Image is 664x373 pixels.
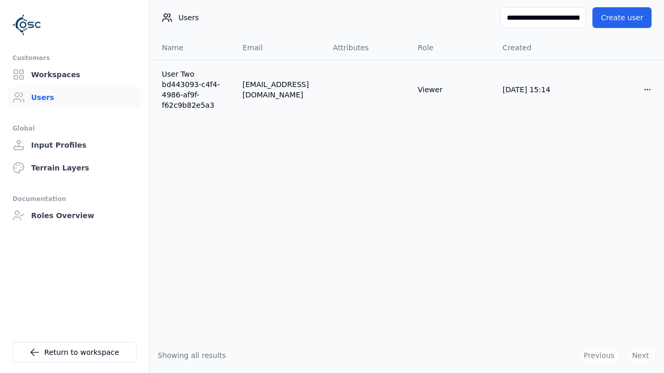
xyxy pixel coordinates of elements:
div: Viewer [418,84,486,95]
a: User Two bd443093-c4f4-4986-af9f-f62c9b82e5a3 [162,69,226,110]
th: Created [494,35,579,60]
button: Create user [592,7,652,28]
a: Roles Overview [8,205,141,226]
th: Email [234,35,325,60]
span: Showing all results [158,351,226,360]
span: Users [178,12,199,23]
th: Role [409,35,494,60]
a: Input Profiles [8,135,141,155]
a: Terrain Layers [8,157,141,178]
a: Users [8,87,141,108]
div: Global [12,122,136,135]
img: Logo [12,10,41,39]
div: Documentation [12,193,136,205]
div: Customers [12,52,136,64]
div: [EMAIL_ADDRESS][DOMAIN_NAME] [243,79,316,100]
a: Return to workspace [12,342,136,363]
th: Attributes [325,35,410,60]
th: Name [149,35,234,60]
a: Workspaces [8,64,141,85]
div: [DATE] 15:14 [503,84,571,95]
